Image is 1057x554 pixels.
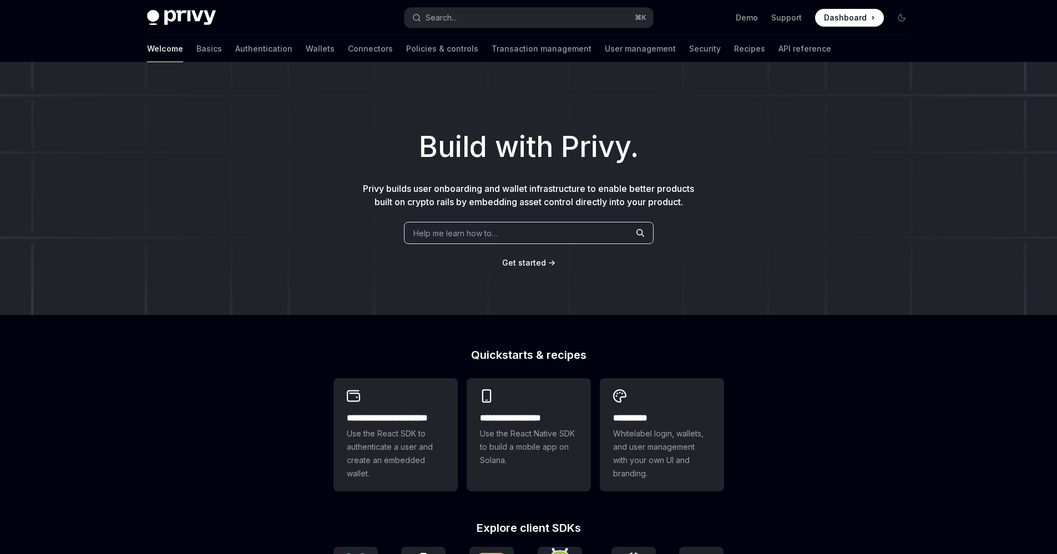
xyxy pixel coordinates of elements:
[502,258,546,267] span: Get started
[235,35,292,62] a: Authentication
[480,427,578,467] span: Use the React Native SDK to build a mobile app on Solana.
[613,427,711,480] span: Whitelabel login, wallets, and user management with your own UI and branding.
[333,349,724,360] h2: Quickstarts & recipes
[426,11,457,24] div: Search...
[778,35,831,62] a: API reference
[333,522,724,533] h2: Explore client SDKs
[404,8,653,28] button: Search...⌘K
[605,35,676,62] a: User management
[348,35,393,62] a: Connectors
[147,35,183,62] a: Welcome
[815,9,884,27] a: Dashboard
[771,12,802,23] a: Support
[736,12,758,23] a: Demo
[467,378,591,491] a: **** **** **** ***Use the React Native SDK to build a mobile app on Solana.
[635,13,646,22] span: ⌘ K
[406,35,478,62] a: Policies & controls
[502,257,546,268] a: Get started
[306,35,335,62] a: Wallets
[347,427,444,480] span: Use the React SDK to authenticate a user and create an embedded wallet.
[363,183,694,207] span: Privy builds user onboarding and wallet infrastructure to enable better products built on crypto ...
[196,35,222,62] a: Basics
[413,227,498,239] span: Help me learn how to…
[600,378,724,491] a: **** *****Whitelabel login, wallets, and user management with your own UI and branding.
[824,12,867,23] span: Dashboard
[18,125,1039,169] h1: Build with Privy.
[734,35,765,62] a: Recipes
[492,35,591,62] a: Transaction management
[689,35,721,62] a: Security
[893,9,911,27] button: Toggle dark mode
[147,10,216,26] img: dark logo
